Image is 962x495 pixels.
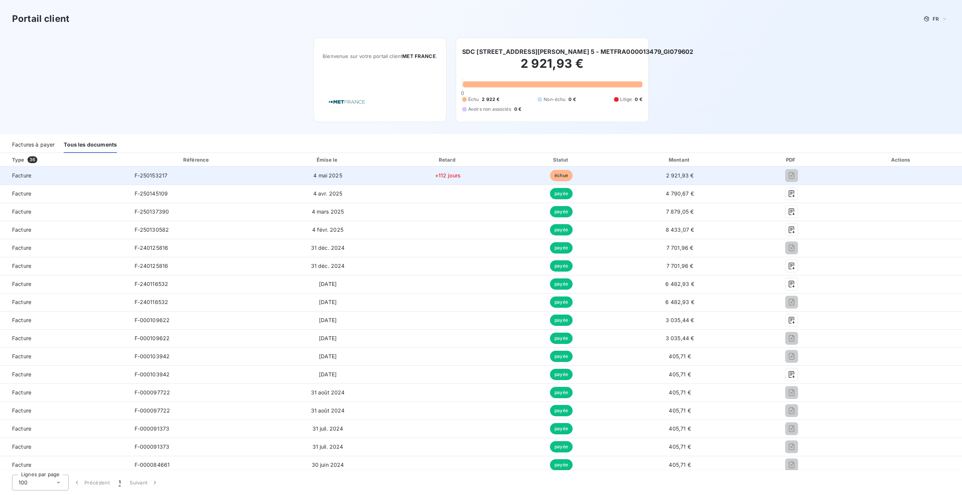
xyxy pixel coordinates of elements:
[669,443,691,450] span: 405,71 €
[319,371,337,377] span: [DATE]
[6,407,123,414] span: Facture
[550,170,573,181] span: échue
[544,96,565,103] span: Non-échu
[6,316,123,324] span: Facture
[312,208,344,215] span: 4 mars 2025
[550,333,573,344] span: payée
[135,299,169,305] span: F-240116532
[267,156,389,163] div: Émise le
[550,369,573,380] span: payée
[125,475,163,490] button: Suivant
[312,443,343,450] span: 31 juil. 2024
[514,106,521,113] span: 0 €
[8,156,127,163] div: Type
[6,298,123,306] span: Facture
[669,461,691,468] span: 405,71 €
[568,96,576,103] span: 0 €
[6,208,123,215] span: Facture
[6,371,123,378] span: Facture
[135,443,170,450] span: F-000091373
[135,425,170,432] span: F-000091373
[319,299,337,305] span: [DATE]
[135,317,170,323] span: F-000109622
[135,226,169,233] span: F-250130582
[6,461,123,469] span: Facture
[744,156,839,163] div: PDF
[6,335,123,342] span: Facture
[482,96,499,103] span: 2 922 €
[135,190,168,197] span: F-250145109
[6,244,123,252] span: Facture
[6,262,123,270] span: Facture
[550,441,573,452] span: payée
[669,353,691,359] span: 405,71 €
[468,106,511,113] span: Avoirs non associés
[550,296,573,308] span: payée
[666,335,694,341] span: 3 035,44 €
[135,353,170,359] span: F-000103942
[135,172,168,179] span: F-250153217
[462,47,693,56] h6: SDC [STREET_ADDRESS][PERSON_NAME] 5 - METFRA000013479_GI079602
[550,351,573,362] span: payée
[550,188,573,199] span: payée
[550,206,573,217] span: payée
[550,459,573,471] span: payée
[933,16,939,22] span: FR
[311,263,345,269] span: 31 déc. 2024
[135,335,170,341] span: F-000109622
[619,156,741,163] div: Montant
[135,371,170,377] span: F-000103942
[666,172,694,179] span: 2 921,93 €
[6,190,123,197] span: Facture
[842,156,960,163] div: Actions
[135,263,169,269] span: F-240125816
[313,190,343,197] span: 4 avr. 2025
[319,281,337,287] span: [DATE]
[550,423,573,434] span: payée
[319,353,337,359] span: [DATE]
[135,389,170,396] span: F-000097722
[507,156,616,163] div: Statut
[635,96,642,103] span: 0 €
[6,172,123,179] span: Facture
[313,172,342,179] span: 4 mai 2025
[550,242,573,254] span: payée
[28,156,37,163] span: 36
[666,208,694,215] span: 7 879,05 €
[666,317,694,323] span: 3 035,44 €
[135,461,170,468] span: F-000084661
[669,371,691,377] span: 405,71 €
[135,244,169,251] span: F-240125816
[665,299,694,305] span: 6 482,93 €
[6,226,123,234] span: Facture
[550,315,573,326] span: payée
[323,53,437,59] span: Bienvenue sur votre portail client .
[665,281,694,287] span: 6 482,93 €
[666,263,694,269] span: 7 701,96 €
[550,260,573,272] span: payée
[114,475,125,490] button: 1
[550,224,573,235] span: payée
[311,244,345,251] span: 31 déc. 2024
[183,157,209,163] div: Référence
[6,280,123,288] span: Facture
[666,190,694,197] span: 4 790,67 €
[462,56,642,79] h2: 2 921,93 €
[135,281,169,287] span: F-240116532
[18,479,28,486] span: 100
[312,226,343,233] span: 4 févr. 2025
[119,479,121,486] span: 1
[319,335,337,341] span: [DATE]
[6,389,123,396] span: Facture
[135,407,170,414] span: F-000097722
[312,461,344,468] span: 30 juin 2024
[666,244,694,251] span: 7 701,96 €
[135,208,169,215] span: F-250137390
[323,91,371,113] img: Company logo
[550,405,573,416] span: payée
[666,226,694,233] span: 8 433,07 €
[319,317,337,323] span: [DATE]
[669,425,691,432] span: 405,71 €
[435,172,461,179] span: +112 jours
[64,137,117,153] div: Tous les documents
